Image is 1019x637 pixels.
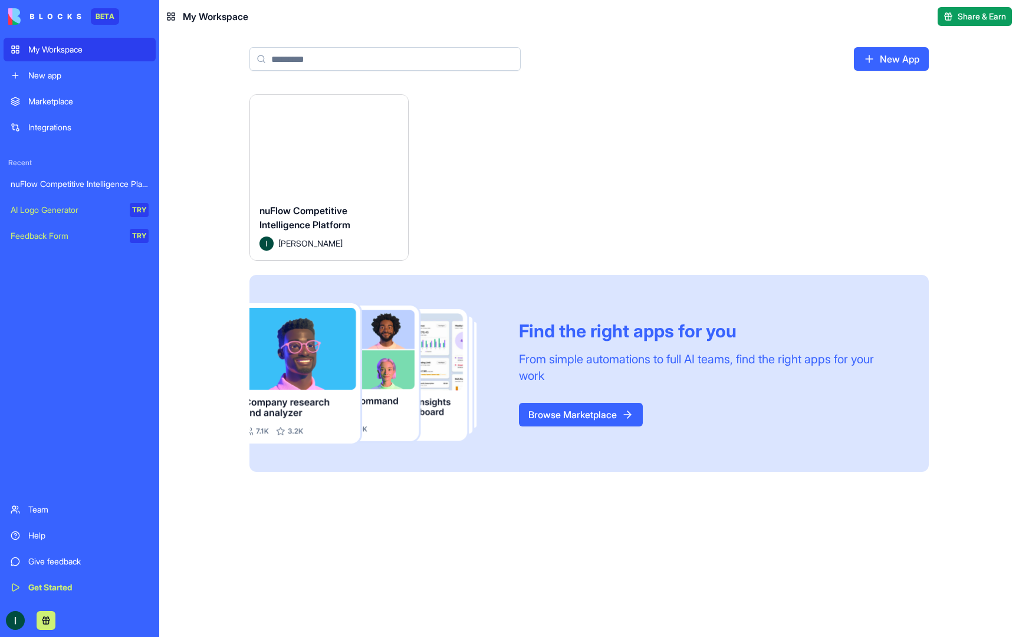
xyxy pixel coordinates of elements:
[8,8,119,25] a: BETA
[91,8,119,25] div: BETA
[519,351,900,384] div: From simple automations to full AI teams, find the right apps for your work
[183,9,248,24] span: My Workspace
[11,204,121,216] div: AI Logo Generator
[278,237,343,249] span: [PERSON_NAME]
[854,47,929,71] a: New App
[28,96,149,107] div: Marketplace
[4,550,156,573] a: Give feedback
[4,116,156,139] a: Integrations
[4,498,156,521] a: Team
[11,178,149,190] div: nuFlow Competitive Intelligence Platform
[4,158,156,168] span: Recent
[4,90,156,113] a: Marketplace
[958,11,1006,22] span: Share & Earn
[938,7,1012,26] button: Share & Earn
[4,172,156,196] a: nuFlow Competitive Intelligence Platform
[6,611,25,630] img: ACg8ocJV2uMIiKnsqtfIFcmlntBBTSD6Na7rqddrW4D6uKzvx_hEKw=s96-c
[28,44,149,55] div: My Workspace
[130,203,149,217] div: TRY
[28,122,149,133] div: Integrations
[519,403,643,426] a: Browse Marketplace
[249,303,500,444] img: Frame_181_egmpey.png
[11,230,121,242] div: Feedback Form
[28,530,149,541] div: Help
[28,582,149,593] div: Get Started
[8,8,81,25] img: logo
[130,229,149,243] div: TRY
[28,556,149,567] div: Give feedback
[4,64,156,87] a: New app
[28,504,149,515] div: Team
[4,198,156,222] a: AI Logo GeneratorTRY
[4,224,156,248] a: Feedback FormTRY
[4,576,156,599] a: Get Started
[249,94,409,261] a: nuFlow Competitive Intelligence PlatformAvatar[PERSON_NAME]
[4,524,156,547] a: Help
[259,205,350,231] span: nuFlow Competitive Intelligence Platform
[259,237,274,251] img: Avatar
[4,38,156,61] a: My Workspace
[28,70,149,81] div: New app
[519,320,900,342] div: Find the right apps for you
